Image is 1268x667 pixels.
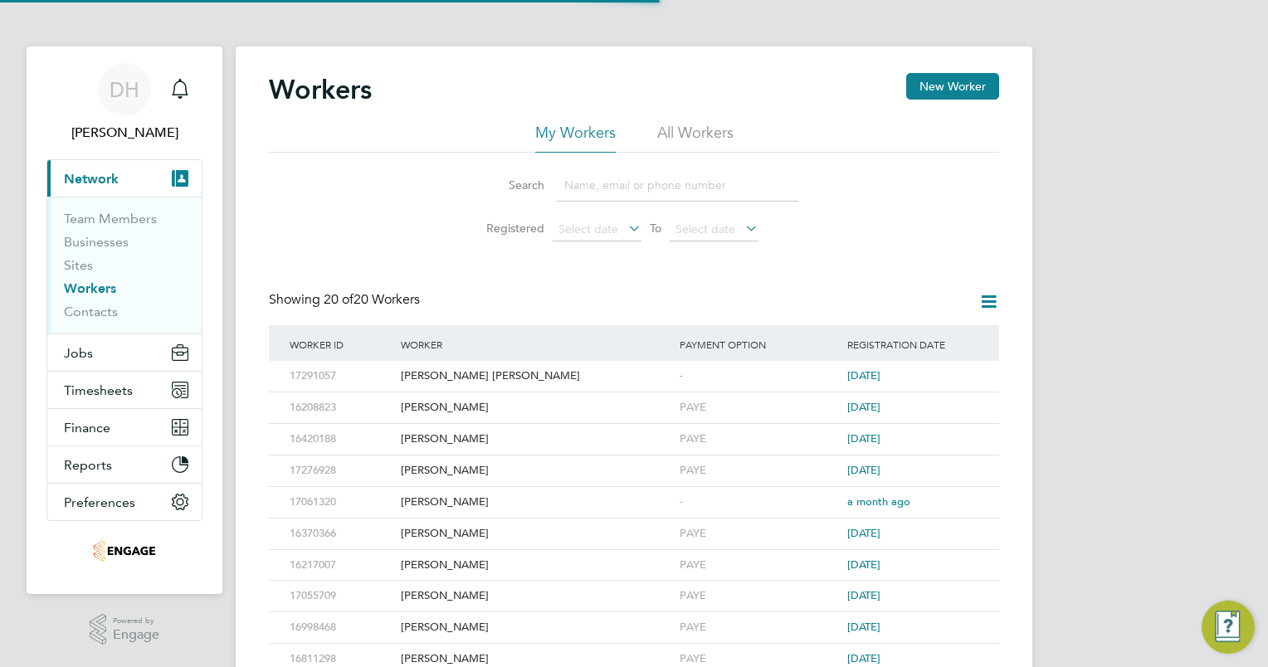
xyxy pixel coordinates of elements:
[470,221,544,236] label: Registered
[324,291,420,308] span: 20 Workers
[470,178,544,192] label: Search
[47,334,202,371] button: Jobs
[285,424,397,455] div: 16420188
[397,392,675,423] div: [PERSON_NAME]
[675,222,735,236] span: Select date
[47,409,202,445] button: Finance
[657,123,734,153] li: All Workers
[64,211,157,226] a: Team Members
[847,620,880,634] span: [DATE]
[113,614,159,628] span: Powered by
[285,612,397,643] div: 16998468
[675,550,843,581] div: PAYE
[847,431,880,445] span: [DATE]
[397,361,675,392] div: [PERSON_NAME] [PERSON_NAME]
[675,612,843,643] div: PAYE
[397,612,675,643] div: [PERSON_NAME]
[47,197,202,333] div: Network
[285,487,397,518] div: 17061320
[285,486,983,500] a: 17061320[PERSON_NAME]-a month ago
[285,581,397,611] div: 17055709
[285,549,983,563] a: 16217007[PERSON_NAME]PAYE[DATE]
[397,487,675,518] div: [PERSON_NAME]
[47,484,202,520] button: Preferences
[324,291,354,308] span: 20 of
[397,581,675,611] div: [PERSON_NAME]
[675,519,843,549] div: PAYE
[285,325,397,363] div: Worker ID
[64,494,135,510] span: Preferences
[113,628,159,642] span: Engage
[269,73,372,106] h2: Workers
[675,581,843,611] div: PAYE
[269,291,423,309] div: Showing
[397,455,675,486] div: [PERSON_NAME]
[64,257,93,273] a: Sites
[397,519,675,549] div: [PERSON_NAME]
[675,455,843,486] div: PAYE
[675,487,843,518] div: -
[675,424,843,455] div: PAYE
[285,611,983,626] a: 16998468[PERSON_NAME]PAYE[DATE]
[675,325,843,363] div: Payment Option
[64,280,116,296] a: Workers
[27,46,222,594] nav: Main navigation
[47,372,202,408] button: Timesheets
[556,169,798,202] input: Name, email or phone number
[675,392,843,423] div: PAYE
[847,588,880,602] span: [DATE]
[46,538,202,564] a: Go to home page
[285,361,397,392] div: 17291057
[47,446,202,483] button: Reports
[285,580,983,594] a: 17055709[PERSON_NAME]PAYE[DATE]
[847,526,880,540] span: [DATE]
[397,550,675,581] div: [PERSON_NAME]
[64,420,110,436] span: Finance
[64,234,129,250] a: Businesses
[64,171,119,187] span: Network
[285,423,983,437] a: 16420188[PERSON_NAME]PAYE[DATE]
[46,123,202,143] span: Danielle Harris
[397,424,675,455] div: [PERSON_NAME]
[906,73,999,100] button: New Worker
[285,518,983,532] a: 16370366[PERSON_NAME]PAYE[DATE]
[285,455,397,486] div: 17276928
[847,651,880,665] span: [DATE]
[847,368,880,382] span: [DATE]
[847,494,910,509] span: a month ago
[285,455,983,469] a: 17276928[PERSON_NAME]PAYE[DATE]
[535,123,616,153] li: My Workers
[285,519,397,549] div: 16370366
[90,614,160,645] a: Powered byEngage
[93,538,156,564] img: jdr-logo-retina.png
[285,392,397,423] div: 16208823
[64,382,133,398] span: Timesheets
[558,222,618,236] span: Select date
[285,360,983,374] a: 17291057[PERSON_NAME] [PERSON_NAME]-[DATE]
[285,392,983,406] a: 16208823[PERSON_NAME]PAYE[DATE]
[64,304,118,319] a: Contacts
[64,457,112,473] span: Reports
[847,557,880,572] span: [DATE]
[847,400,880,414] span: [DATE]
[847,463,880,477] span: [DATE]
[46,63,202,143] a: DH[PERSON_NAME]
[397,325,675,363] div: Worker
[1202,601,1255,654] button: Engage Resource Center
[285,550,397,581] div: 16217007
[285,643,983,657] a: 16811298[PERSON_NAME]PAYE[DATE]
[675,361,843,392] div: -
[64,345,93,361] span: Jobs
[47,160,202,197] button: Network
[843,325,983,363] div: Registration Date
[645,217,666,239] span: To
[110,79,139,100] span: DH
